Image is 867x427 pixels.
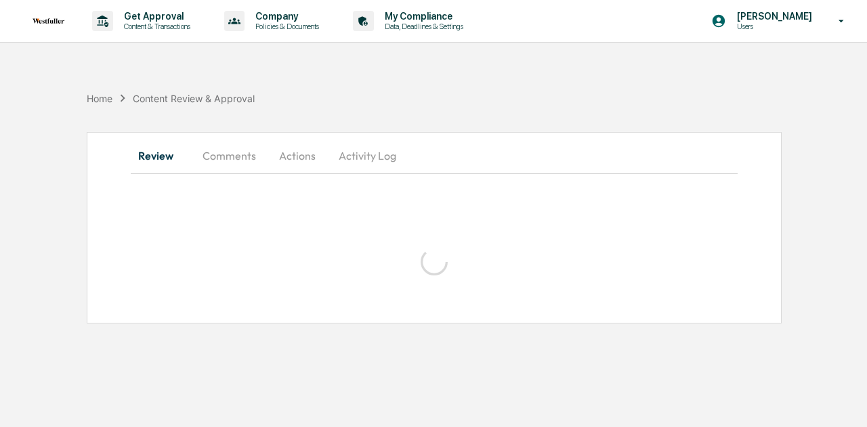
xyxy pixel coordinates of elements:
[192,139,267,172] button: Comments
[374,22,470,31] p: Data, Deadlines & Settings
[245,11,326,22] p: Company
[131,139,738,172] div: secondary tabs example
[328,139,407,172] button: Activity Log
[374,11,470,22] p: My Compliance
[113,22,197,31] p: Content & Transactions
[113,11,197,22] p: Get Approval
[267,139,328,172] button: Actions
[87,93,112,104] div: Home
[131,139,192,172] button: Review
[245,22,326,31] p: Policies & Documents
[133,93,255,104] div: Content Review & Approval
[726,11,819,22] p: [PERSON_NAME]
[726,22,819,31] p: Users
[33,18,65,24] img: logo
